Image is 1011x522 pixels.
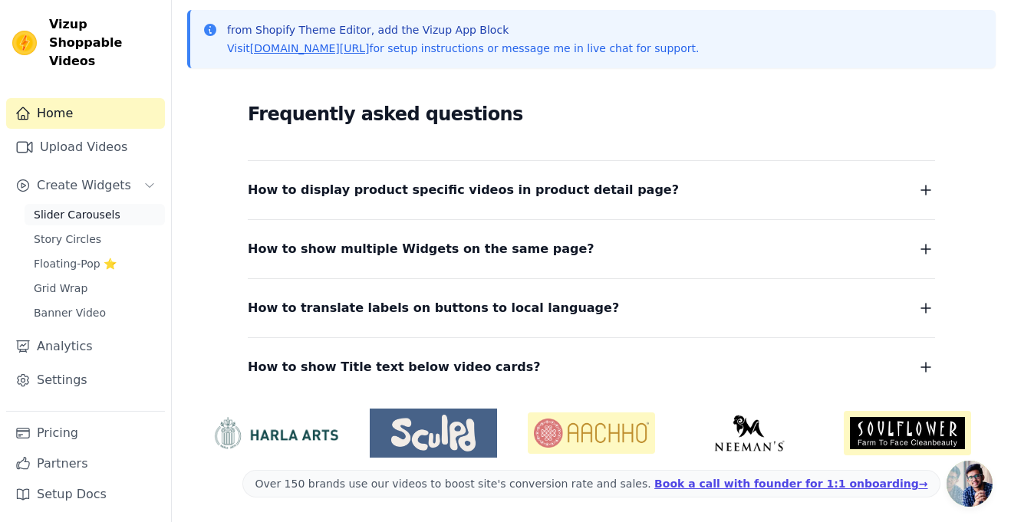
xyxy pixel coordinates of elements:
a: Slider Carousels [25,204,165,225]
span: Banner Video [34,305,106,320]
a: Settings [6,365,165,396]
img: Aachho [528,412,655,454]
button: How to display product specific videos in product detail page? [248,179,935,201]
p: from Shopify Theme Editor, add the Vizup App Block [227,22,699,38]
a: Banner Video [25,302,165,323]
div: Open chat [947,461,993,507]
button: How to show multiple Widgets on the same page? [248,238,935,260]
a: Grid Wrap [25,277,165,299]
img: Neeman's [686,415,813,451]
img: Vizup [12,31,37,55]
span: Grid Wrap [34,281,87,296]
span: How to translate labels on buttons to local language? [248,297,619,319]
a: Upload Videos [6,132,165,163]
button: How to translate labels on buttons to local language? [248,297,935,319]
a: Setup Docs [6,479,165,510]
span: Vizup Shoppable Videos [49,15,159,71]
button: How to show Title text below video cards? [248,356,935,378]
span: Slider Carousels [34,207,120,222]
a: [DOMAIN_NAME][URL] [250,42,370,54]
span: How to display product specific videos in product detail page? [248,179,679,201]
a: Book a call with founder for 1:1 onboarding [654,478,927,490]
img: Soulflower [844,411,971,455]
a: Floating-Pop ⭐ [25,253,165,274]
span: How to show Title text below video cards? [248,356,541,378]
button: Create Widgets [6,170,165,201]
span: Floating-Pop ⭐ [34,256,117,271]
a: Story Circles [25,228,165,250]
h2: Frequently asked questions [248,99,935,130]
span: Create Widgets [37,176,131,195]
a: Partners [6,448,165,479]
img: Sculpd US [370,415,497,451]
img: HarlaArts [212,416,339,450]
span: Story Circles [34,231,101,247]
p: Visit for setup instructions or message me in live chat for support. [227,41,699,56]
a: Pricing [6,418,165,448]
a: Home [6,98,165,129]
a: Analytics [6,331,165,362]
span: How to show multiple Widgets on the same page? [248,238,594,260]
